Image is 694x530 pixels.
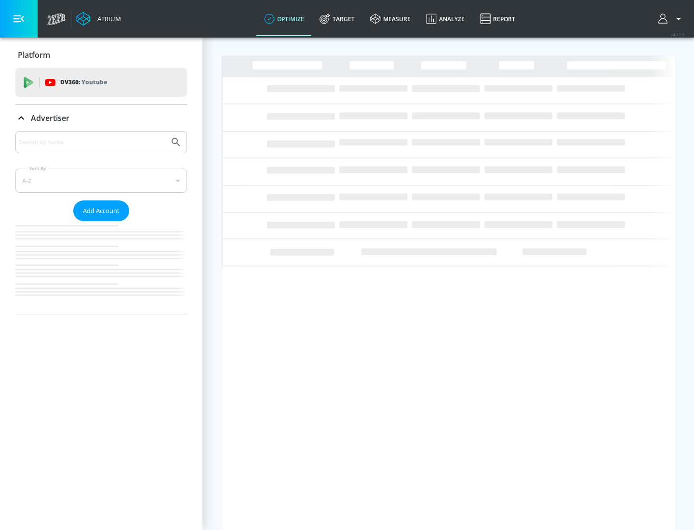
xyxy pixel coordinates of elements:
[19,136,165,148] input: Search by name
[31,113,69,123] p: Advertiser
[76,12,121,26] a: Atrium
[15,41,187,68] div: Platform
[472,1,523,36] a: Report
[312,1,362,36] a: Target
[83,205,120,216] span: Add Account
[27,165,48,172] label: Sort By
[256,1,312,36] a: optimize
[362,1,418,36] a: measure
[73,200,129,221] button: Add Account
[93,14,121,23] div: Atrium
[15,105,187,132] div: Advertiser
[18,50,50,60] p: Platform
[15,131,187,315] div: Advertiser
[671,32,684,37] span: v 4.19.0
[81,77,107,87] p: Youtube
[15,68,187,97] div: DV360: Youtube
[15,169,187,193] div: A-Z
[418,1,472,36] a: Analyze
[15,221,187,315] nav: list of Advertiser
[60,77,107,88] p: DV360:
